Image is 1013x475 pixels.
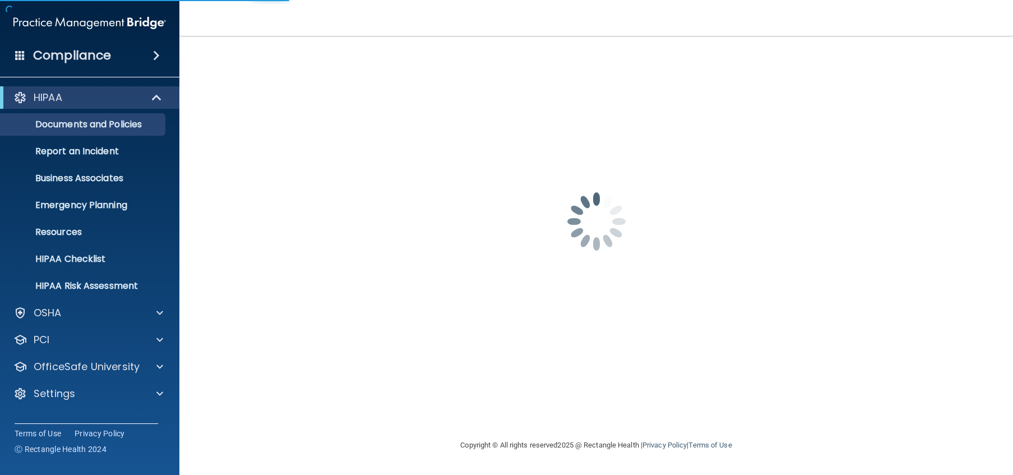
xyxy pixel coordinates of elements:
[392,427,801,463] div: Copyright © All rights reserved 2025 @ Rectangle Health | |
[34,360,140,373] p: OfficeSafe University
[13,12,166,34] img: PMB logo
[7,173,160,184] p: Business Associates
[13,387,163,400] a: Settings
[13,306,163,320] a: OSHA
[33,48,111,63] h4: Compliance
[7,146,160,157] p: Report an Incident
[34,91,62,104] p: HIPAA
[688,441,732,449] a: Terms of Use
[13,360,163,373] a: OfficeSafe University
[7,200,160,211] p: Emergency Planning
[34,387,75,400] p: Settings
[15,428,61,439] a: Terms of Use
[7,253,160,265] p: HIPAA Checklist
[642,441,687,449] a: Privacy Policy
[34,306,62,320] p: OSHA
[540,165,653,278] img: spinner.e123f6fc.gif
[7,280,160,292] p: HIPAA Risk Assessment
[13,91,163,104] a: HIPAA
[75,428,125,439] a: Privacy Policy
[34,333,49,347] p: PCI
[15,444,107,455] span: Ⓒ Rectangle Health 2024
[819,395,1000,440] iframe: Drift Widget Chat Controller
[7,227,160,238] p: Resources
[7,119,160,130] p: Documents and Policies
[13,333,163,347] a: PCI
